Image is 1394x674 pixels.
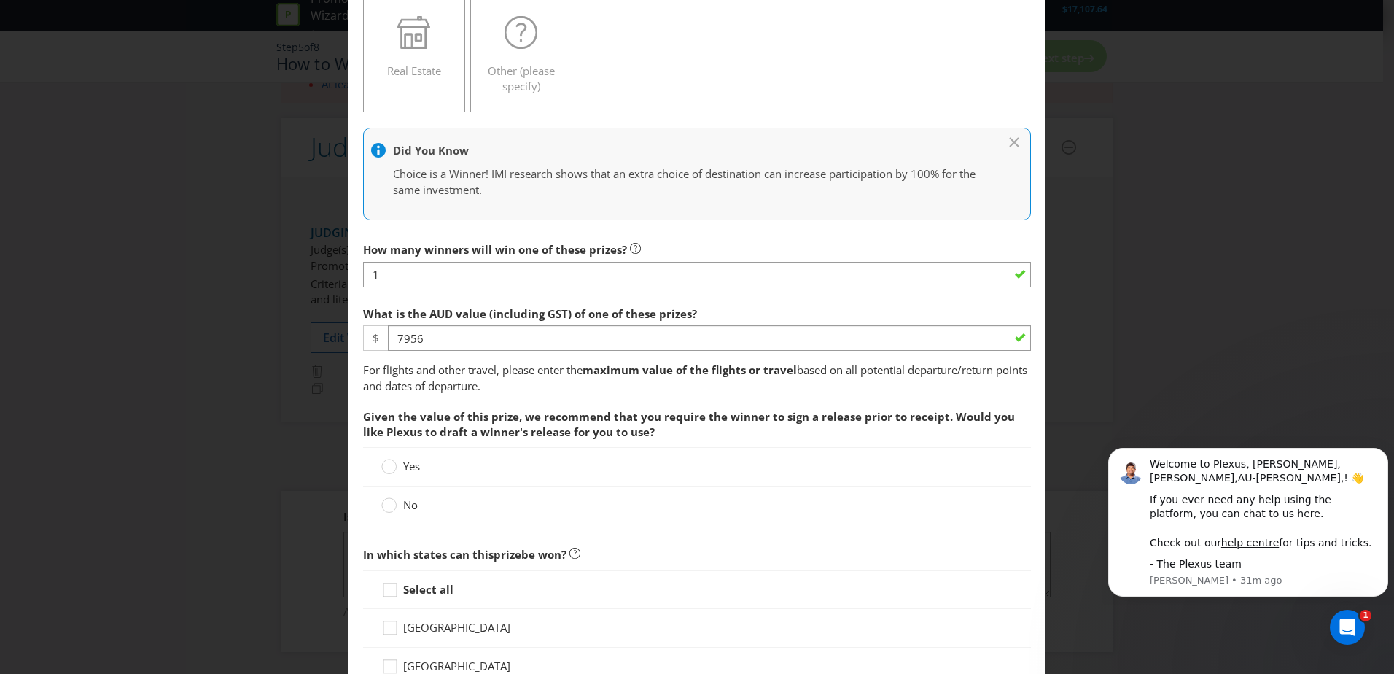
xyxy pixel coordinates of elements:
strong: maximum value of the flights or travel [583,363,797,377]
span: $ [363,325,388,351]
strong: Select all [403,582,453,597]
span: Real Estate [387,63,441,78]
span: What is the AUD value (including GST) of one of these prizes? [363,306,697,321]
span: Yes [403,459,420,473]
span: be won? [521,547,566,562]
span: 1 [1360,610,1371,621]
span: For flights and other travel, please enter the [363,363,583,377]
span: Other (please specify) [488,63,555,93]
span: No [403,497,418,512]
span: prize [494,547,521,562]
span: based on all potential departure/return points and dates of departure. [363,363,1027,392]
span: [GEOGRAPHIC_DATA] [403,659,510,673]
p: Choice is a Winner! IMI research shows that an extra choice of destination can increase participa... [393,166,986,198]
span: How many winners will win one of these prizes? [363,242,627,257]
span: In which states [363,547,447,562]
iframe: Intercom live chat [1330,610,1365,645]
input: e.g. 100 [388,325,1031,351]
span: can this [450,547,494,562]
input: e.g. 5 [363,262,1031,287]
iframe: Intercom notifications message [1102,435,1394,605]
span: Given the value of this prize, we recommend that you require the winner to sign a release prior t... [363,409,1015,439]
span: [GEOGRAPHIC_DATA] [403,620,510,635]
